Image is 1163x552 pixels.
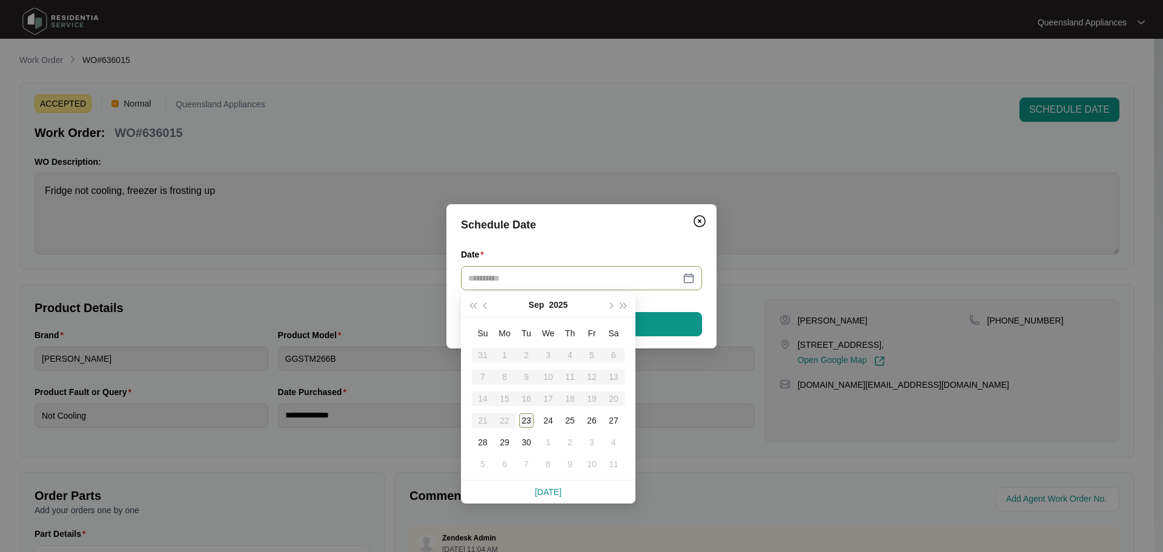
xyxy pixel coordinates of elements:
[606,413,621,428] div: 27
[541,413,555,428] div: 24
[494,453,515,475] td: 2025-10-06
[692,214,707,228] img: closeCircle
[559,322,581,344] th: Th
[585,413,599,428] div: 26
[606,457,621,471] div: 11
[472,431,494,453] td: 2025-09-28
[468,271,680,285] input: Date
[559,431,581,453] td: 2025-10-02
[494,431,515,453] td: 2025-09-29
[461,216,702,233] div: Schedule Date
[603,431,625,453] td: 2025-10-04
[461,248,489,261] label: Date
[515,431,537,453] td: 2025-09-30
[497,457,512,471] div: 6
[581,410,603,431] td: 2025-09-26
[515,453,537,475] td: 2025-10-07
[690,211,709,231] button: Close
[563,457,577,471] div: 9
[515,322,537,344] th: Tu
[537,431,559,453] td: 2025-10-01
[541,435,555,450] div: 1
[585,435,599,450] div: 3
[603,410,625,431] td: 2025-09-27
[563,413,577,428] div: 25
[559,410,581,431] td: 2025-09-25
[497,435,512,450] div: 29
[581,453,603,475] td: 2025-10-10
[529,293,545,317] button: Sep
[515,410,537,431] td: 2025-09-23
[559,453,581,475] td: 2025-10-09
[519,457,534,471] div: 7
[519,435,534,450] div: 30
[475,435,490,450] div: 28
[603,322,625,344] th: Sa
[535,487,562,497] a: [DATE]
[603,453,625,475] td: 2025-10-11
[537,453,559,475] td: 2025-10-08
[606,435,621,450] div: 4
[475,457,490,471] div: 5
[472,453,494,475] td: 2025-10-05
[549,293,568,317] button: 2025
[519,413,534,428] div: 23
[563,435,577,450] div: 2
[494,322,515,344] th: Mo
[537,410,559,431] td: 2025-09-24
[472,322,494,344] th: Su
[585,457,599,471] div: 10
[581,431,603,453] td: 2025-10-03
[541,457,555,471] div: 8
[581,322,603,344] th: Fr
[537,322,559,344] th: We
